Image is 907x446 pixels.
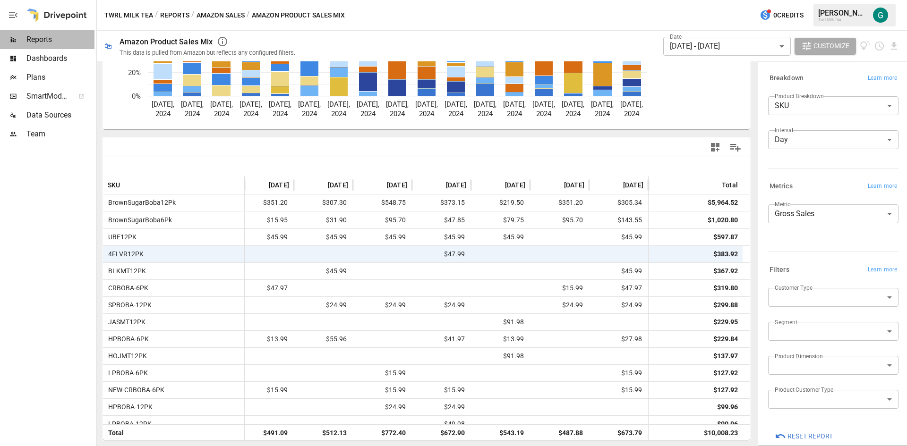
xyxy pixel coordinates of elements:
text: [DATE], [152,100,174,109]
span: [DATE] [623,180,643,190]
span: $55.96 [325,331,348,347]
span: $24.99 [561,297,584,313]
span: Plans [26,72,94,83]
text: [DATE], [181,100,204,109]
span: HPBOBA-12PK [104,403,153,411]
text: 2024 [273,109,288,118]
text: 2024 [302,109,317,118]
div: $383.92 [713,246,738,262]
label: Segment [775,318,797,326]
text: 2024 [360,109,376,118]
text: [DATE], [298,100,321,109]
span: $49.98 [443,416,466,432]
span: [DATE] [446,180,466,190]
button: Sort [491,178,504,192]
text: 2024 [565,109,581,118]
span: Team [26,128,94,140]
div: $299.88 [713,297,738,313]
span: Learn more [868,265,897,275]
span: $351.20 [262,194,289,211]
text: [DATE], [503,100,526,109]
span: [DATE] [269,180,289,190]
div: Day [768,130,898,149]
div: $127.92 [713,382,738,398]
span: LPBOBA-12PK [104,420,152,428]
span: BrownSugarBoba6Pk [104,216,172,224]
span: $672.90 [439,425,466,441]
text: 2024 [331,109,347,118]
span: LPBOBA-6PK [104,369,148,377]
label: Customer Type [775,284,813,292]
span: $491.09 [262,425,289,441]
div: [PERSON_NAME] [818,8,867,17]
span: $24.99 [384,399,407,415]
span: Learn more [868,74,897,83]
button: Sort [432,178,445,192]
button: Reports [160,9,189,21]
span: $45.99 [325,229,348,245]
span: $24.99 [443,399,466,415]
span: $24.99 [384,297,407,313]
span: $673.79 [616,425,643,441]
span: $15.99 [384,382,407,398]
span: $45.99 [443,229,466,245]
span: $219.50 [498,194,525,211]
span: Reset Report [787,430,833,442]
label: Interval [775,126,793,134]
button: Schedule report [874,41,885,51]
div: / [247,9,250,21]
span: $307.30 [321,194,348,211]
span: $13.99 [502,331,525,347]
div: / [191,9,195,21]
span: $47.97 [620,280,643,296]
button: Download report [889,41,899,51]
span: $47.97 [265,280,289,296]
text: 0% [132,92,141,101]
text: 2024 [243,109,259,118]
text: 2024 [595,109,610,118]
text: [DATE], [240,100,262,109]
span: $143.55 [616,212,643,228]
div: SKU [768,96,898,115]
span: $24.99 [443,297,466,313]
span: $45.99 [502,229,525,245]
span: ™ [68,89,74,101]
span: $548.75 [380,194,407,211]
span: $45.99 [265,229,289,245]
button: 0Credits [756,7,807,24]
span: 4FLVR12PK [104,250,144,258]
text: 2024 [624,109,640,118]
span: JASMT12PK [104,318,145,326]
span: $543.19 [498,425,525,441]
div: 🛍 [104,42,112,50]
label: Product Customer Type [775,386,833,394]
text: 2024 [185,109,200,118]
text: 2024 [214,109,230,118]
span: 0 Credits [773,9,804,21]
button: Reset Report [768,428,839,445]
div: $127.92 [713,365,738,381]
div: $5,964.52 [708,194,738,211]
text: [DATE], [269,100,291,109]
span: $373.15 [439,194,466,211]
span: $15.99 [384,365,407,381]
span: $772.40 [380,425,407,441]
span: HPBOBA-6PK [104,335,149,343]
text: 2024 [390,109,405,118]
text: [DATE], [562,100,584,109]
text: [DATE], [532,100,555,109]
text: [DATE], [591,100,614,109]
span: $15.95 [265,212,289,228]
button: Gordon Hagedorn [867,2,894,28]
span: [DATE] [387,180,407,190]
span: $15.99 [620,382,643,398]
div: $10,008.23 [704,425,738,441]
button: Sort [550,178,563,192]
span: HOJMT12PK [104,352,147,360]
span: $24.99 [325,297,348,313]
span: CRBOBA-6PK [104,284,148,292]
span: $15.99 [620,365,643,381]
text: 2024 [478,109,493,118]
text: 20% [128,68,141,77]
span: BrownSugarBoba12Pk [104,199,176,206]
